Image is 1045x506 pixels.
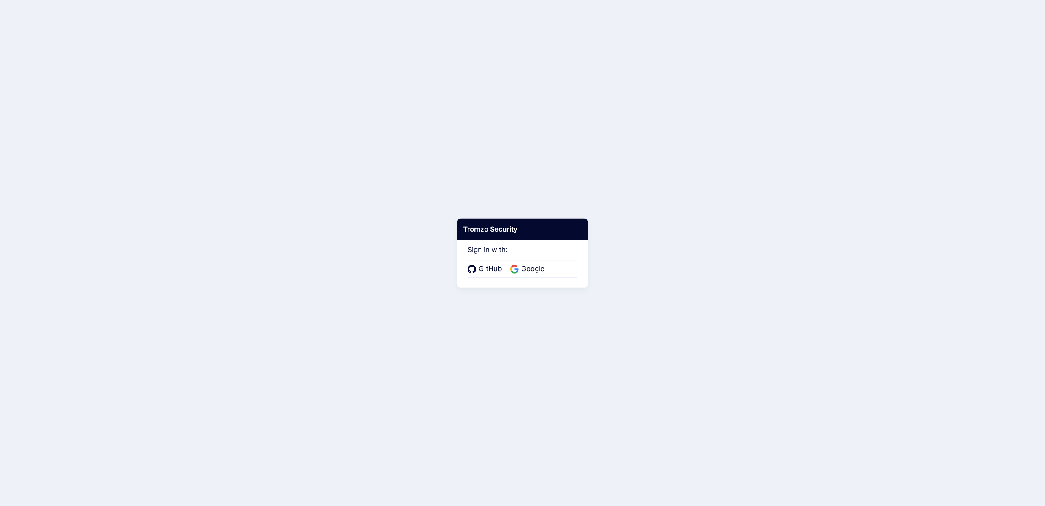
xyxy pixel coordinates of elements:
[519,264,547,274] span: Google
[510,264,547,274] a: Google
[468,234,577,277] div: Sign in with:
[468,264,505,274] a: GitHub
[457,218,588,240] div: Tromzo Security
[476,264,505,274] span: GitHub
